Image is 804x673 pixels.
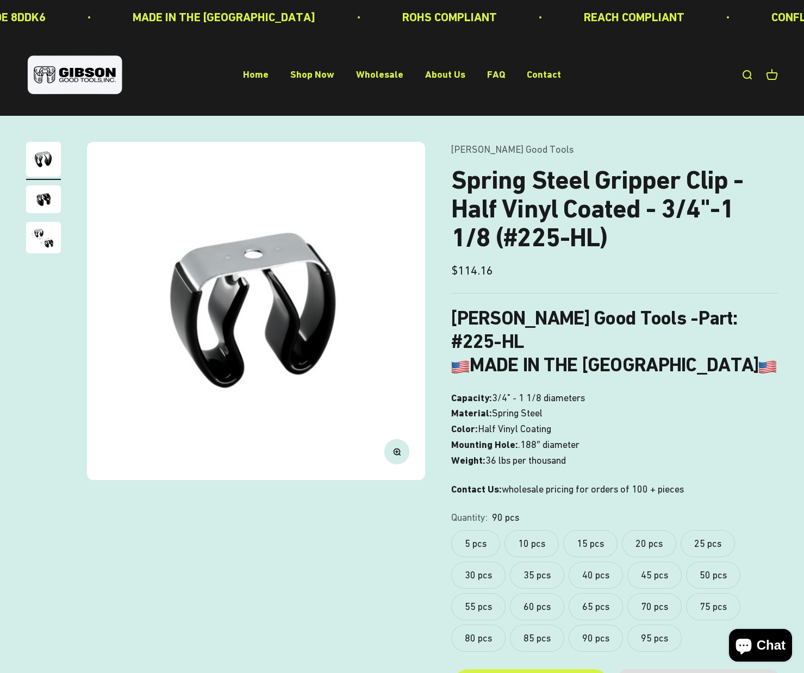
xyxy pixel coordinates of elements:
[26,185,61,216] button: Go to item 2
[451,392,492,403] b: Capacity:
[87,142,425,480] img: Gripper clip, made & shipped from the USA!
[451,166,778,252] h1: Spring Steel Gripper Clip - Half Vinyl Coated - 3/4"-1 1/8 (#225-HL)
[26,142,61,177] img: Gripper clip, made & shipped from the USA!
[451,390,778,469] p: 3/4" - 1 1/8 diameters
[451,482,778,497] p: wholesale pricing for orders of 100 + pieces
[425,69,465,80] a: About Us
[290,69,334,80] a: Shop Now
[451,483,502,495] strong: Contact Us:
[451,510,488,526] legend: Quantity:
[451,353,777,376] b: MADE IN THE [GEOGRAPHIC_DATA]
[451,407,492,419] b: Material:
[451,261,493,280] sale-price: $114.16
[527,69,561,80] a: Contact
[26,185,61,213] img: close up of a spring steel gripper clip, tool clip, durable, secure holding, Excellent corrosion ...
[451,454,485,466] b: Weight:
[26,222,61,253] img: close up of a spring steel gripper clip, tool clip, durable, secure holding, Excellent corrosion ...
[451,307,732,329] b: [PERSON_NAME] Good Tools -
[487,69,505,80] a: FAQ
[582,8,683,27] p: REACH COMPLIANT
[492,510,519,526] variant-option-value: 90 pcs
[451,307,737,353] b: : #225-HL
[492,406,543,421] span: Spring Steel
[518,437,579,453] span: .188″ diameter
[356,69,403,80] a: Wholesale
[451,423,478,434] b: Color:
[451,439,518,450] b: Mounting Hole:
[451,144,574,155] a: [PERSON_NAME] Good Tools
[401,8,495,27] p: ROHS COMPLIANT
[243,69,269,80] a: Home
[699,307,733,329] span: Part
[485,453,566,469] span: 36 lbs per thousand
[478,421,551,437] span: Half Vinyl Coating
[26,142,61,180] button: Go to item 1
[26,222,61,257] button: Go to item 3
[131,8,314,27] p: MADE IN THE [GEOGRAPHIC_DATA]
[726,629,795,664] inbox-online-store-chat: Shopify online store chat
